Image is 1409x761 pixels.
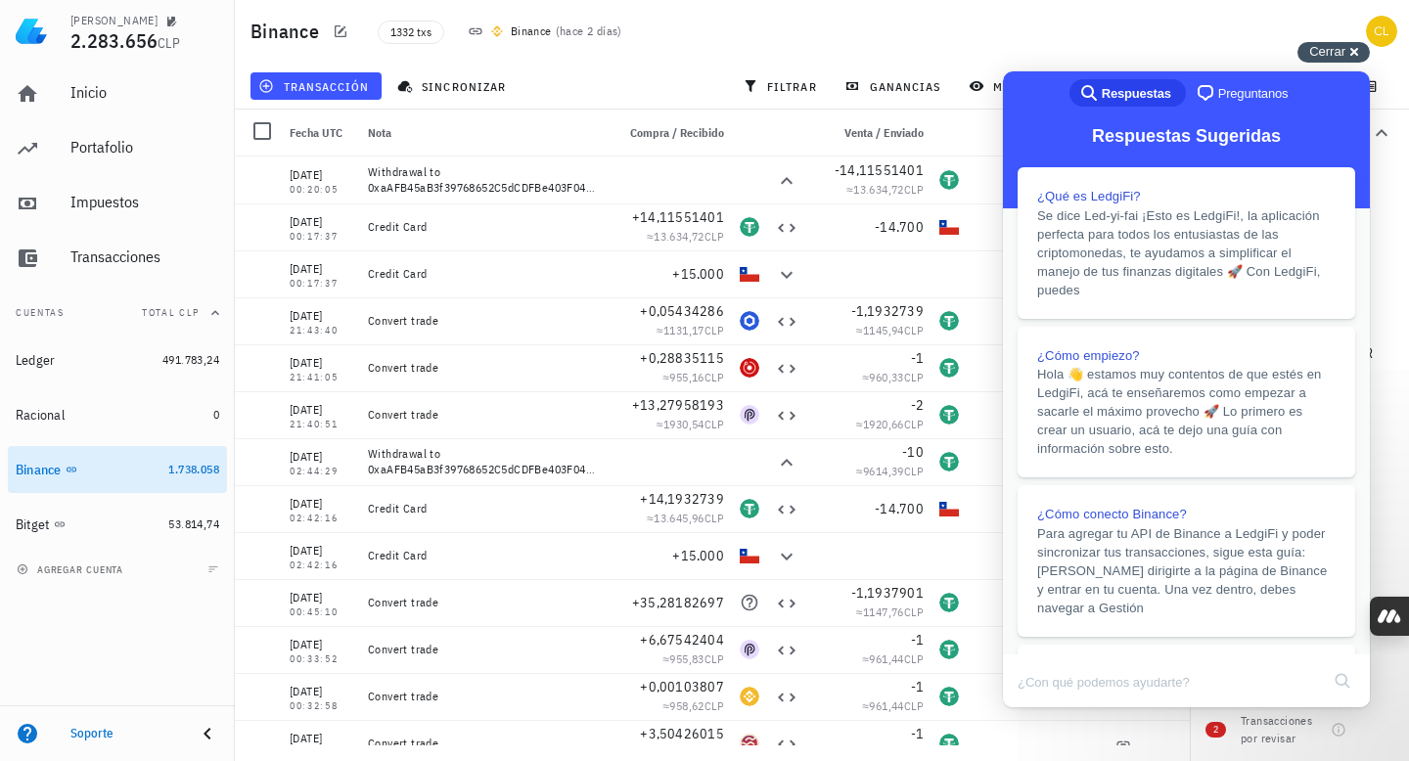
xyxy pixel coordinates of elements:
span: -1 [911,349,925,367]
span: -1,1937901 [851,584,925,602]
div: [DATE] [290,588,352,607]
span: 53.814,74 [168,516,219,531]
div: Convert trade [368,407,599,423]
a: Portafolio [8,125,227,172]
div: [DATE] [290,165,352,185]
span: CLP [904,651,924,666]
div: USDT-icon [939,358,959,378]
span: ≈ [862,370,924,384]
span: 1131,17 [663,323,704,337]
div: CLP-icon [939,499,959,518]
div: Convert trade [368,313,599,329]
span: 13.645,96 [654,511,704,525]
div: USDT-icon [939,640,959,659]
a: Binance 1.738.058 [8,446,227,493]
span: CLP [704,229,724,244]
button: mostrar [961,72,1062,100]
div: Bitget [16,516,50,533]
span: CLP [704,511,724,525]
div: BNB-icon [740,687,759,706]
span: CLP [904,370,924,384]
div: Credit Card [368,548,599,563]
span: ≈ [657,323,724,337]
span: Compra / Recibido [630,125,724,140]
span: -14,11551401 [835,161,924,179]
div: RENDER-icon [740,358,759,378]
span: +6,67542404 [640,631,724,649]
span: 1.738.058 [168,462,219,476]
button: agregar cuenta [12,560,132,579]
span: ≈ [662,651,724,666]
span: 13.634,72 [654,229,704,244]
div: Comisión [967,110,1108,157]
span: -14.700 [875,500,924,517]
span: ( ) [556,22,622,41]
div: PYTH-icon [740,640,759,659]
span: ≈ [662,370,724,384]
div: Credit Card [368,501,599,516]
span: mostrar [973,78,1050,94]
div: 02:44:29 [290,467,352,476]
div: USDT-icon [939,452,959,471]
div: Withdrawal to 0xaAFB45aB3f39768652C5dCDFBe403F04a91295F2 [368,164,599,196]
div: SEI-icon [740,734,759,753]
div: USDT-icon [939,311,959,331]
span: ≈ [657,417,724,431]
span: 1930,54 [663,417,704,431]
div: Transacciones [70,247,219,266]
div: 00:17:37 [290,279,352,289]
span: 13.634,72 [853,182,904,197]
div: Binance [16,462,62,478]
div: 21:40:51 [290,420,352,429]
div: 00:45:10 [290,607,352,617]
iframe: Help Scout Beacon - Live Chat, Contact Form, and Knowledge Base [1003,71,1370,707]
span: CLP [704,651,724,666]
button: Cerrar [1297,42,1370,63]
span: 1332 txs [390,22,432,43]
span: ≈ [647,511,724,525]
span: CLP [904,604,924,619]
div: [DATE] [290,635,352,654]
div: Venta / Enviado [806,110,932,157]
span: CLP [704,323,724,337]
div: Soporte [70,726,180,741]
span: filtrar [747,78,817,94]
span: ganancias [848,78,940,94]
span: transacción [262,78,369,94]
div: Ledger [16,352,56,369]
span: +15.000 [672,547,724,564]
div: [DATE] [290,541,352,560]
span: 491.783,24 [162,352,219,367]
div: [PERSON_NAME] [70,13,158,28]
div: 21:41:05 [290,373,352,382]
div: Convert trade [368,360,599,376]
div: CLP-icon [740,546,759,565]
button: CuentasTotal CLP [8,290,227,336]
div: Credit Card [368,219,599,235]
div: CLP-icon [740,264,759,284]
div: Racional [16,407,65,424]
div: Nota [360,110,607,157]
div: Portafolio [70,138,219,157]
span: 1920,66 [863,417,904,431]
span: ≈ [862,651,924,666]
span: -14.700 [875,218,924,236]
div: Transacciones por revisar [1241,712,1323,747]
span: +0,05434286 [640,302,724,320]
span: CLP [904,323,924,337]
span: 955,16 [669,370,704,384]
div: Compra / Recibido [607,110,732,157]
span: ≈ [862,698,924,713]
div: Binance [511,22,552,41]
div: [DATE] [290,494,352,514]
span: CLP [904,464,924,478]
div: [DATE] [290,306,352,326]
div: Convert trade [368,736,599,751]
